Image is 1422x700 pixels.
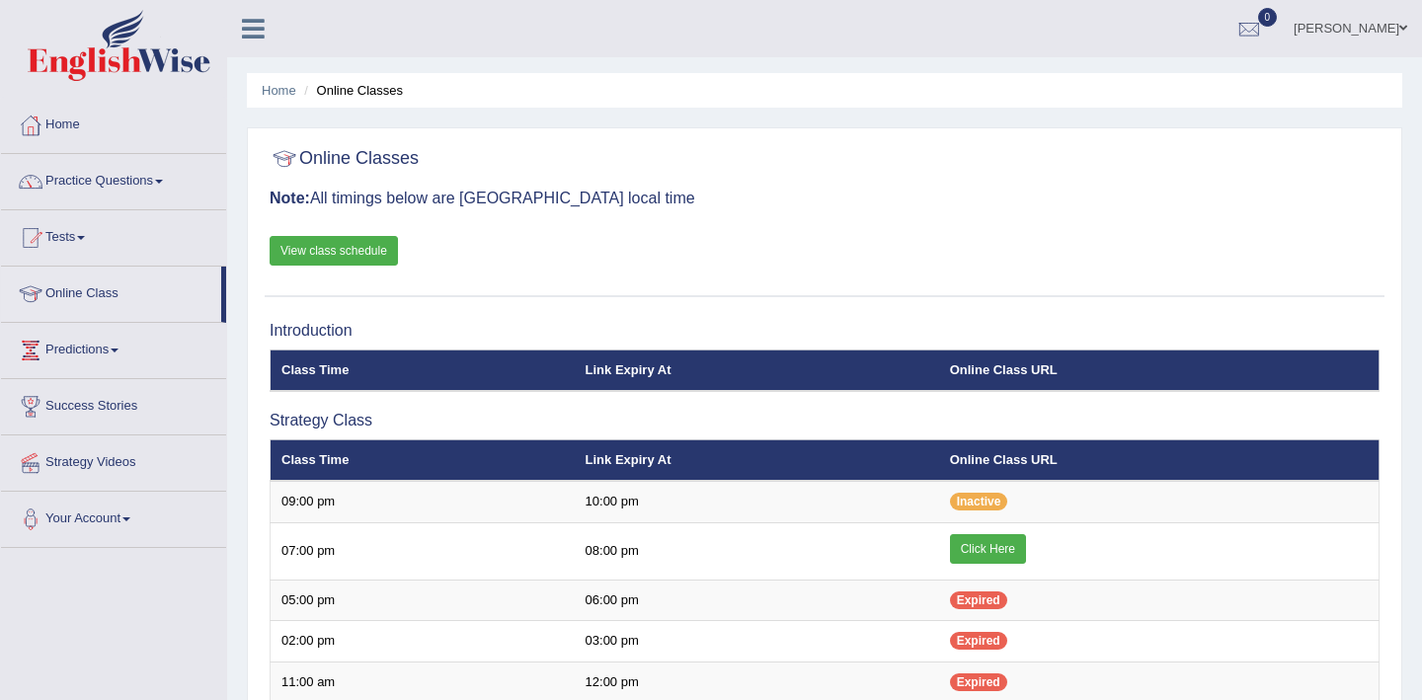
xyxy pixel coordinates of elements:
[270,412,1380,429] h3: Strategy Class
[950,534,1026,564] a: Click Here
[1,323,226,372] a: Predictions
[575,439,939,481] th: Link Expiry At
[271,621,575,662] td: 02:00 pm
[1,98,226,147] a: Home
[1,435,226,485] a: Strategy Videos
[270,190,1380,207] h3: All timings below are [GEOGRAPHIC_DATA] local time
[950,632,1007,650] span: Expired
[271,439,575,481] th: Class Time
[575,621,939,662] td: 03:00 pm
[271,580,575,621] td: 05:00 pm
[271,481,575,522] td: 09:00 pm
[270,190,310,206] b: Note:
[950,673,1007,691] span: Expired
[262,83,296,98] a: Home
[575,481,939,522] td: 10:00 pm
[299,81,403,100] li: Online Classes
[1258,8,1278,27] span: 0
[939,439,1380,481] th: Online Class URL
[271,522,575,580] td: 07:00 pm
[1,154,226,203] a: Practice Questions
[271,350,575,391] th: Class Time
[1,210,226,260] a: Tests
[575,350,939,391] th: Link Expiry At
[575,580,939,621] td: 06:00 pm
[950,591,1007,609] span: Expired
[1,267,221,316] a: Online Class
[939,350,1380,391] th: Online Class URL
[1,492,226,541] a: Your Account
[270,322,1380,340] h3: Introduction
[270,144,419,174] h2: Online Classes
[1,379,226,428] a: Success Stories
[270,236,398,266] a: View class schedule
[950,493,1008,510] span: Inactive
[575,522,939,580] td: 08:00 pm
